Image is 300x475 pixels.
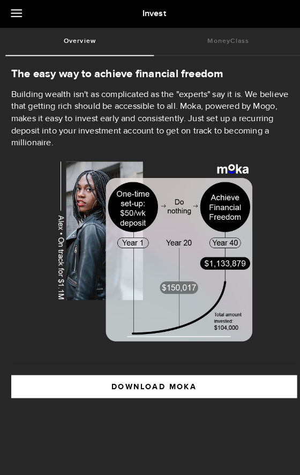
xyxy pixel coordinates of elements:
a: Overview [5,27,150,54]
a: MoneyClass [150,27,295,54]
img: wealth-overview-moka-image [54,156,246,333]
h2: The easy way to achieve financial freedom [11,65,289,78]
p: Building wealth isn't as complicated as the "experts" say it is. We believe that getting rich sho... [11,86,289,145]
ul: Tabs Navigation [5,27,295,55]
button: DOWNLOAD MOKA [11,365,289,388]
button: Open LiveChat chat widget [9,4,41,36]
span: Invest [139,8,162,18]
